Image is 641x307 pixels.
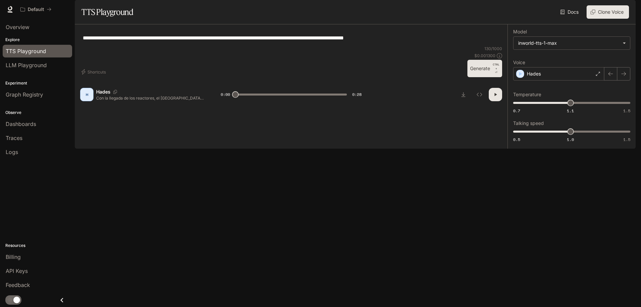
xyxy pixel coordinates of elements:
[623,137,630,142] span: 1.5
[80,66,109,77] button: Shortcuts
[474,53,495,58] p: $ 0.001300
[559,5,581,19] a: Docs
[457,88,470,101] button: Download audio
[111,90,120,94] button: Copy Voice ID
[513,121,544,126] p: Talking speed
[518,40,619,46] div: inworld-tts-1-max
[484,46,502,51] p: 130 / 1000
[513,37,630,49] div: inworld-tts-1-max
[467,60,502,77] button: GenerateCTRL +⏎
[81,5,133,19] h1: TTS Playground
[28,7,44,12] p: Default
[513,108,520,114] span: 0.7
[513,137,520,142] span: 0.5
[567,137,574,142] span: 1.0
[17,3,54,16] button: All workspaces
[587,5,629,19] button: Clone Voice
[513,60,525,65] p: Voice
[493,62,499,70] p: CTRL +
[513,92,541,97] p: Temperature
[81,89,92,100] div: H
[493,62,499,74] p: ⏎
[473,88,486,101] button: Inspect
[513,29,527,34] p: Model
[623,108,630,114] span: 1.5
[567,108,574,114] span: 1.1
[527,70,541,77] p: Hades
